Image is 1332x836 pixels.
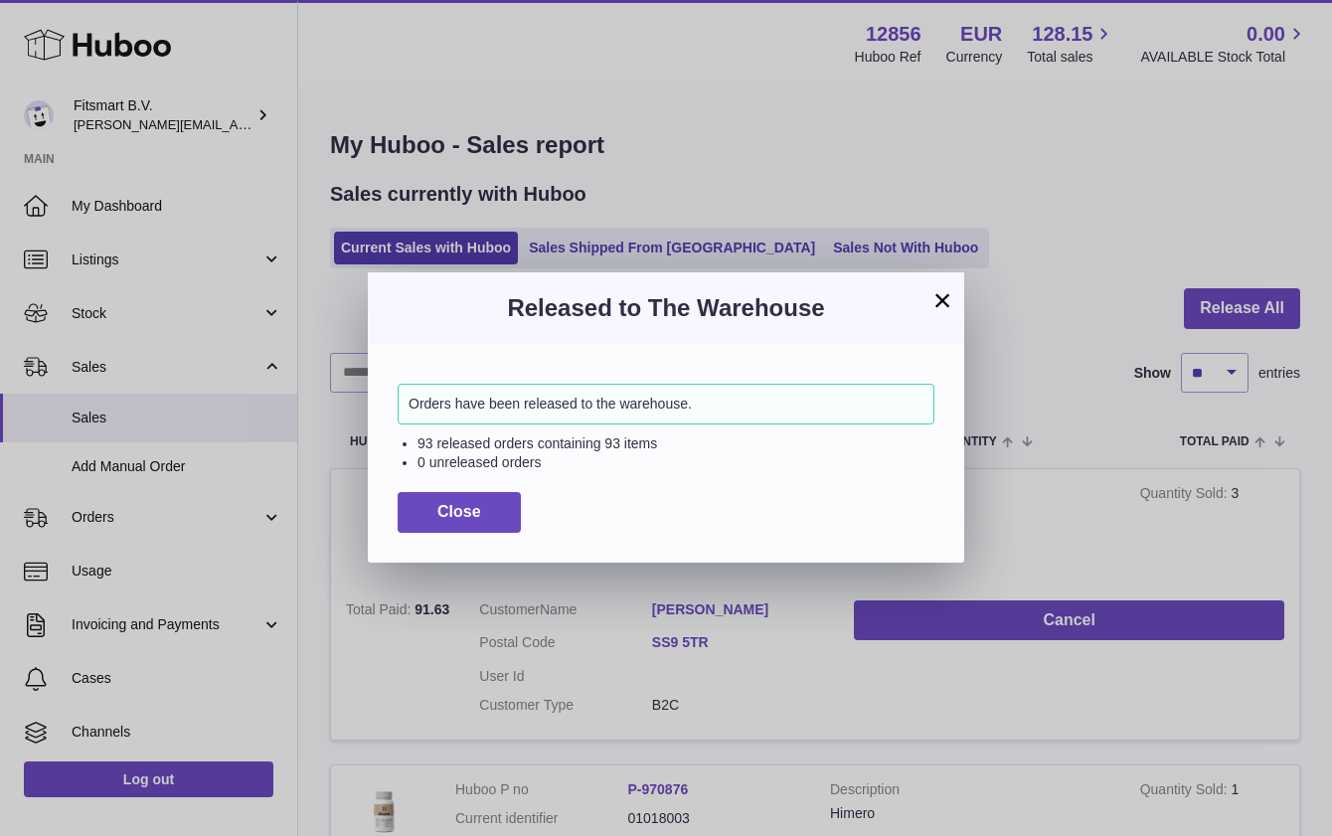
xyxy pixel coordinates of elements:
[417,453,934,472] li: 0 unreleased orders
[930,288,954,312] button: ×
[398,292,934,324] h3: Released to The Warehouse
[398,492,521,533] button: Close
[437,503,481,520] span: Close
[398,384,934,424] div: Orders have been released to the warehouse.
[417,434,934,453] li: 93 released orders containing 93 items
